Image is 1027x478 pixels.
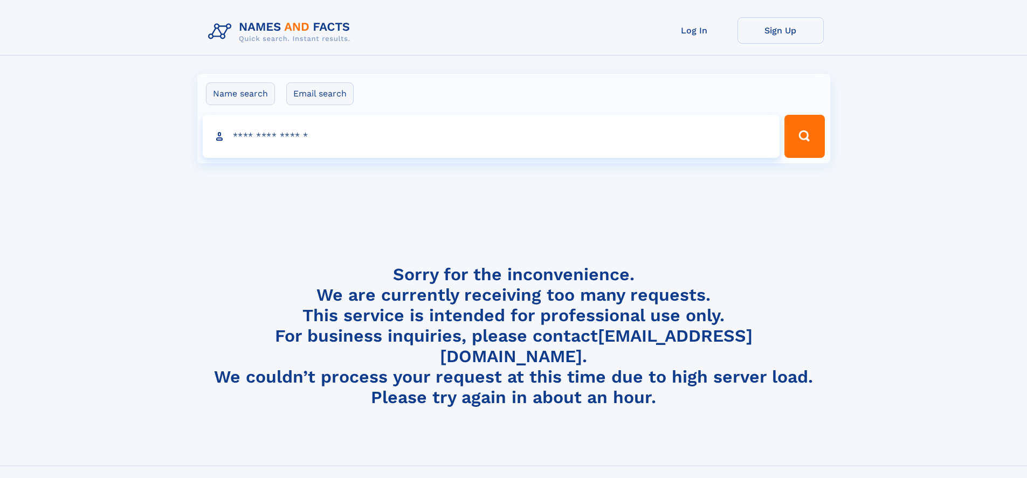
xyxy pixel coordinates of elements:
[651,17,737,44] a: Log In
[206,82,275,105] label: Name search
[737,17,824,44] a: Sign Up
[440,325,753,366] a: [EMAIL_ADDRESS][DOMAIN_NAME]
[203,115,780,158] input: search input
[286,82,354,105] label: Email search
[204,17,359,46] img: Logo Names and Facts
[204,264,824,408] h4: Sorry for the inconvenience. We are currently receiving too many requests. This service is intend...
[784,115,824,158] button: Search Button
